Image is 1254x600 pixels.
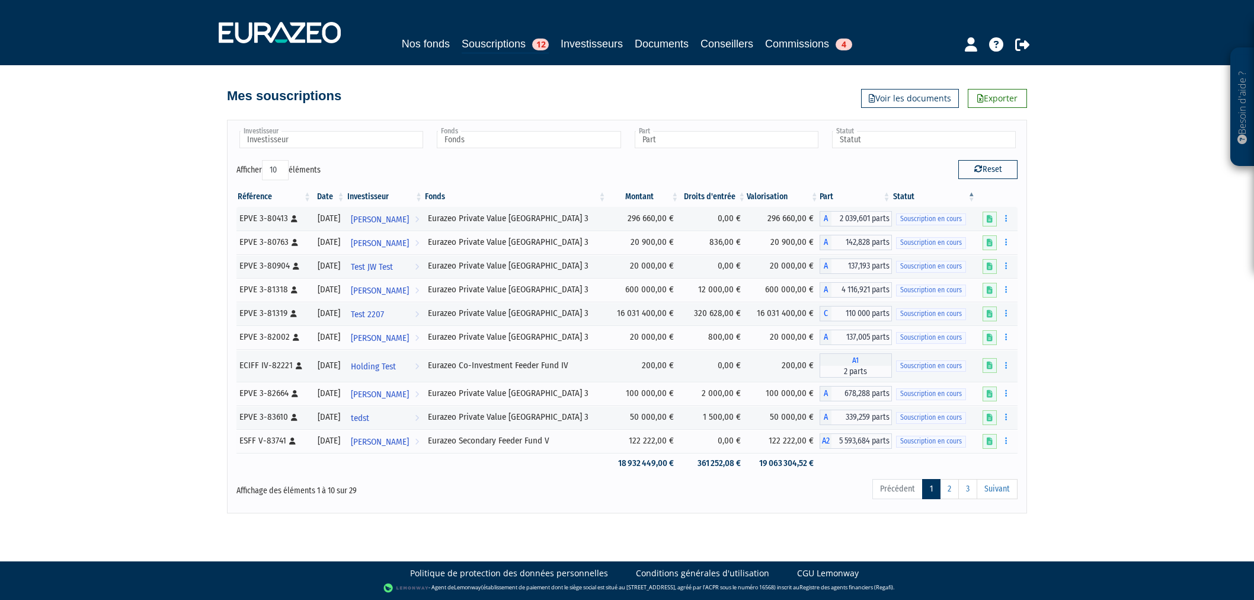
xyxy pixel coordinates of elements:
td: 200,00 € [607,349,680,382]
button: Reset [958,160,1018,179]
img: 1732889491-logotype_eurazeo_blanc_rvb.png [219,22,341,43]
div: [DATE] [316,283,341,296]
div: [DATE] [316,435,341,447]
th: Part: activer pour trier la colonne par ordre croissant [820,187,892,207]
span: Souscription en cours [896,261,966,272]
span: tedst [351,407,369,429]
div: - Agent de (établissement de paiement dont le siège social est situé au [STREET_ADDRESS], agréé p... [12,582,1242,594]
div: A1 - Eurazeo Co-Investment Feeder Fund IV [820,353,892,378]
td: 296 660,00 € [747,207,820,231]
span: [PERSON_NAME] [351,209,409,231]
a: Conditions générales d'utilisation [636,567,769,579]
div: A - Eurazeo Private Value Europe 3 [820,386,892,401]
td: 600 000,00 € [747,278,820,302]
span: Souscription en cours [896,388,966,400]
td: 16 031 400,00 € [747,302,820,325]
a: 1 [922,479,940,499]
a: tedst [346,406,424,429]
div: Affichage des éléments 1 à 10 sur 29 [236,478,552,497]
td: 600 000,00 € [607,278,680,302]
i: Voir l'investisseur [415,356,419,378]
span: [PERSON_NAME] [351,327,409,349]
span: C [820,306,831,321]
a: Test 2207 [346,302,424,325]
span: 137,005 parts [831,330,892,345]
span: A [820,282,831,298]
td: 18 932 449,00 € [607,453,680,474]
div: A - Eurazeo Private Value Europe 3 [820,330,892,345]
a: Test JW Test [346,254,424,278]
td: 100 000,00 € [747,382,820,406]
div: EPVE 3-82002 [239,331,308,343]
i: Voir l'investisseur [415,431,419,453]
div: [DATE] [316,307,341,320]
h4: Mes souscriptions [227,89,341,103]
div: EPVE 3-81318 [239,283,308,296]
span: 5 593,684 parts [831,433,892,449]
th: Droits d'entrée: activer pour trier la colonne par ordre croissant [680,187,747,207]
label: Afficher éléments [236,160,321,180]
a: Documents [635,36,689,52]
span: [PERSON_NAME] [351,280,409,302]
td: 12 000,00 € [680,278,747,302]
th: Valorisation: activer pour trier la colonne par ordre croissant [747,187,820,207]
td: 320 628,00 € [680,302,747,325]
div: ECIFF IV-82221 [239,359,308,372]
td: 800,00 € [680,325,747,349]
span: Souscription en cours [896,412,966,423]
div: EPVE 3-80904 [239,260,308,272]
span: Souscription en cours [896,308,966,320]
i: Voir l'investisseur [415,304,419,325]
span: [PERSON_NAME] [351,384,409,406]
td: 1 500,00 € [680,406,747,429]
td: 50 000,00 € [607,406,680,429]
span: Test 2207 [351,304,384,325]
i: [Français] Personne physique [291,215,297,222]
div: ESFF V-83741 [239,435,308,447]
i: [Français] Personne physique [292,390,298,397]
div: A - Eurazeo Private Value Europe 3 [820,282,892,298]
div: Eurazeo Co-Investment Feeder Fund IV [428,359,603,372]
td: 122 222,00 € [747,429,820,453]
td: 296 660,00 € [607,207,680,231]
td: 361 252,08 € [680,453,747,474]
a: Conseillers [700,36,753,52]
div: [DATE] [316,331,341,343]
a: Commissions4 [765,36,852,52]
a: Politique de protection des données personnelles [410,567,608,579]
th: Date: activer pour trier la colonne par ordre croissant [312,187,346,207]
span: A [820,330,831,345]
i: [Français] Personne physique [290,310,297,317]
a: [PERSON_NAME] [346,325,424,349]
span: 2 039,601 parts [831,211,892,226]
div: C - Eurazeo Private Value Europe 3 [820,306,892,321]
td: 0,00 € [680,349,747,382]
span: A [820,235,831,250]
i: [Français] Personne physique [293,334,299,341]
div: [DATE] [316,387,341,400]
td: 20 900,00 € [747,231,820,254]
span: 110 000 parts [831,306,892,321]
span: A1 [820,353,892,366]
span: [PERSON_NAME] [351,232,409,254]
div: [DATE] [316,260,341,272]
i: Voir l'investisseur [415,209,419,231]
div: Eurazeo Private Value [GEOGRAPHIC_DATA] 3 [428,236,603,248]
a: CGU Lemonway [797,567,859,579]
i: [Français] Personne physique [291,414,297,421]
div: Eurazeo Private Value [GEOGRAPHIC_DATA] 3 [428,260,603,272]
i: Voir l'investisseur [415,407,419,429]
a: [PERSON_NAME] [346,231,424,254]
div: A2 - Eurazeo Secondary Feeder Fund V [820,433,892,449]
td: 20 000,00 € [607,254,680,278]
th: Statut : activer pour trier la colonne par ordre d&eacute;croissant [892,187,977,207]
a: Suivant [977,479,1018,499]
select: Afficheréléments [262,160,289,180]
a: Exporter [968,89,1027,108]
div: [DATE] [316,359,341,372]
div: A - Eurazeo Private Value Europe 3 [820,258,892,274]
div: EPVE 3-80763 [239,236,308,248]
span: Test JW Test [351,256,393,278]
i: [Français] Personne physique [289,438,296,445]
span: Souscription en cours [896,332,966,343]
